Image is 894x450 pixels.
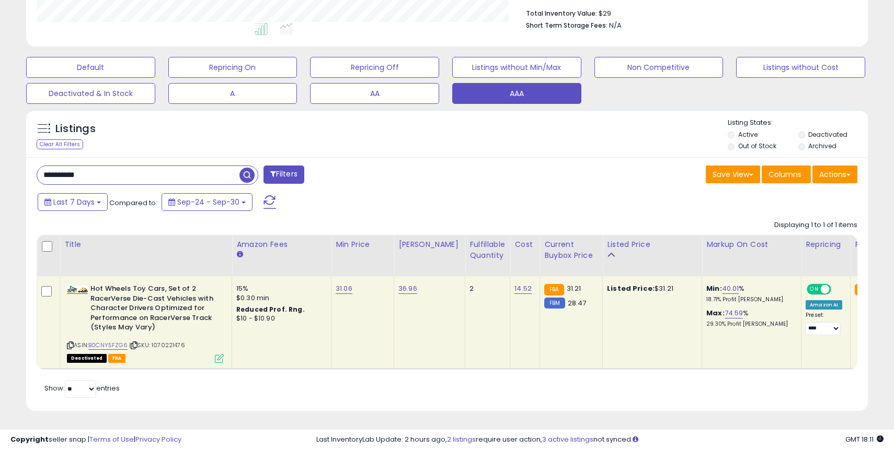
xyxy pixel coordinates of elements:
label: Deactivated [808,130,847,139]
button: Save View [706,165,760,183]
a: 31.06 [336,283,352,294]
b: Listed Price: [607,283,655,293]
div: $10 - $10.90 [236,314,323,323]
span: FBA [108,354,126,363]
div: % [706,309,793,328]
span: 28.47 [568,298,587,308]
span: Sep-24 - Sep-30 [177,197,239,207]
a: Terms of Use [89,434,134,444]
div: 2 [469,284,502,293]
button: Filters [263,165,304,184]
span: 31.21 [567,283,581,293]
a: 2 listings [447,434,476,444]
a: Privacy Policy [135,434,181,444]
span: N/A [609,20,622,30]
div: 15% [236,284,323,293]
a: 74.59 [725,308,743,318]
p: 18.71% Profit [PERSON_NAME] [706,296,793,303]
button: Repricing On [168,57,297,78]
div: Min Price [336,239,389,250]
button: AAA [452,83,581,104]
div: Cost [514,239,535,250]
div: [PERSON_NAME] [398,239,461,250]
a: 14.52 [514,283,532,294]
span: Last 7 Days [53,197,95,207]
button: Non Competitive [594,57,724,78]
p: 29.30% Profit [PERSON_NAME] [706,321,793,328]
a: 36.96 [398,283,417,294]
button: Default [26,57,155,78]
a: B0CNY5FZG6 [88,341,128,350]
span: | SKU: 1070221476 [129,341,185,349]
div: Clear All Filters [37,139,83,149]
b: Short Term Storage Fees: [526,21,608,30]
label: Archived [808,141,836,150]
span: Columns [769,169,801,180]
small: FBA [544,284,564,295]
small: FBA [855,284,874,295]
th: The percentage added to the cost of goods (COGS) that forms the calculator for Min & Max prices. [702,235,801,276]
a: 3 active listings [542,434,593,444]
span: Compared to: [109,198,157,208]
button: Columns [762,165,811,183]
div: Amazon Fees [236,239,327,250]
small: Amazon Fees. [236,250,243,259]
span: All listings that are unavailable for purchase on Amazon for any reason other than out-of-stock [67,354,107,363]
button: Listings without Cost [736,57,865,78]
div: % [706,284,793,303]
b: Reduced Prof. Rng. [236,305,305,314]
span: Show: entries [44,383,120,393]
button: Deactivated & In Stock [26,83,155,104]
button: AA [310,83,439,104]
span: ON [808,285,821,294]
small: FBM [544,298,565,309]
button: Repricing Off [310,57,439,78]
b: Max: [706,308,725,318]
img: 41S3j-56R1L._SL40_.jpg [67,286,88,293]
a: 40.01 [722,283,739,294]
b: Hot Wheels Toy Cars, Set of 2 RacerVerse Die-Cast Vehicles with Character Drivers Optimized for P... [90,284,217,335]
button: Sep-24 - Sep-30 [162,193,253,211]
div: Fulfillable Quantity [469,239,506,261]
label: Out of Stock [738,141,776,150]
div: seller snap | | [10,435,181,445]
div: Last InventoryLab Update: 2 hours ago, require user action, not synced. [316,435,884,445]
div: Amazon AI [806,300,842,310]
label: Active [738,130,758,139]
li: $29 [526,6,850,19]
div: Repricing [806,239,846,250]
h5: Listings [55,122,96,136]
div: $31.21 [607,284,694,293]
div: ASIN: [67,284,224,361]
div: Displaying 1 to 1 of 1 items [774,220,857,230]
button: A [168,83,297,104]
strong: Copyright [10,434,49,444]
div: $0.30 min [236,293,323,303]
p: Listing States: [728,118,867,128]
button: Last 7 Days [38,193,108,211]
div: Preset: [806,312,842,335]
button: Listings without Min/Max [452,57,581,78]
button: Actions [812,165,857,183]
div: Markup on Cost [706,239,797,250]
span: 2025-10-8 18:11 GMT [845,434,884,444]
div: Current Buybox Price [544,239,598,261]
span: OFF [830,285,846,294]
div: Title [64,239,227,250]
b: Total Inventory Value: [526,9,597,18]
b: Min: [706,283,722,293]
div: Listed Price [607,239,697,250]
